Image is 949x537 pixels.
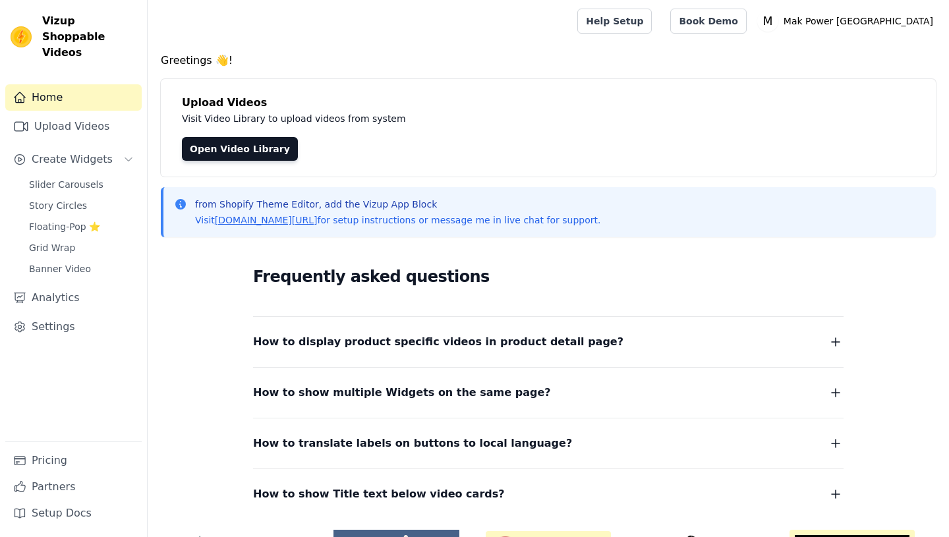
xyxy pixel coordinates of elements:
[21,260,142,278] a: Banner Video
[182,111,772,127] p: Visit Video Library to upload videos from system
[253,264,844,290] h2: Frequently asked questions
[182,95,915,111] h4: Upload Videos
[5,285,142,311] a: Analytics
[29,241,75,254] span: Grid Wrap
[21,239,142,257] a: Grid Wrap
[29,178,103,191] span: Slider Carousels
[762,14,772,28] text: M
[29,262,91,275] span: Banner Video
[161,53,936,69] h4: Greetings 👋!
[32,152,113,167] span: Create Widgets
[778,9,938,33] p: Mak Power [GEOGRAPHIC_DATA]
[5,474,142,500] a: Partners
[757,9,938,33] button: M Mak Power [GEOGRAPHIC_DATA]
[253,434,844,453] button: How to translate labels on buttons to local language?
[21,217,142,236] a: Floating-Pop ⭐
[21,196,142,215] a: Story Circles
[21,175,142,194] a: Slider Carousels
[215,215,318,225] a: [DOMAIN_NAME][URL]
[253,383,844,402] button: How to show multiple Widgets on the same page?
[253,485,505,503] span: How to show Title text below video cards?
[5,84,142,111] a: Home
[29,199,87,212] span: Story Circles
[42,13,136,61] span: Vizup Shoppable Videos
[11,26,32,47] img: Vizup
[253,333,844,351] button: How to display product specific videos in product detail page?
[253,333,623,351] span: How to display product specific videos in product detail page?
[253,383,551,402] span: How to show multiple Widgets on the same page?
[5,146,142,173] button: Create Widgets
[195,213,600,227] p: Visit for setup instructions or message me in live chat for support.
[5,500,142,526] a: Setup Docs
[29,220,100,233] span: Floating-Pop ⭐
[195,198,600,211] p: from Shopify Theme Editor, add the Vizup App Block
[670,9,746,34] a: Book Demo
[182,137,298,161] a: Open Video Library
[577,9,652,34] a: Help Setup
[253,485,844,503] button: How to show Title text below video cards?
[5,113,142,140] a: Upload Videos
[5,447,142,474] a: Pricing
[5,314,142,340] a: Settings
[253,434,572,453] span: How to translate labels on buttons to local language?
